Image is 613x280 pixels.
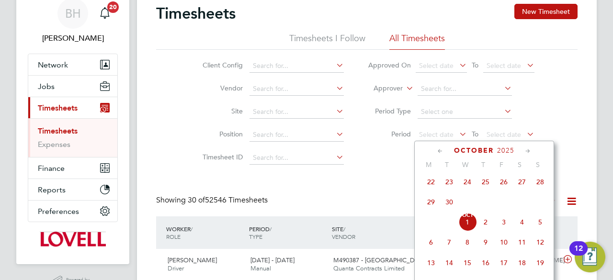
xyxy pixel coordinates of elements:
span: 27 [513,173,531,191]
span: 8 [458,233,477,251]
button: Timesheets [28,97,117,118]
input: Search for... [250,151,344,165]
span: 2 [477,213,495,231]
span: [DATE] - [DATE] [250,256,295,264]
button: Open Resource Center, 12 new notifications [575,242,605,272]
span: 12 [531,233,549,251]
span: October [454,146,494,155]
label: Position [200,130,243,138]
span: 22 [422,173,440,191]
span: S [511,160,529,169]
span: 10 [495,233,513,251]
span: 19 [531,254,549,272]
input: Search for... [250,128,344,142]
span: 11 [513,233,531,251]
span: Reports [38,185,66,194]
span: TYPE [249,233,262,240]
div: 12 [574,248,583,261]
span: Select date [487,130,521,139]
span: 4 [513,213,531,231]
span: 3 [495,213,513,231]
span: Driver [168,264,184,272]
span: [PERSON_NAME] [168,256,217,264]
span: 30 [440,193,458,211]
span: Beth Hawkins [28,33,118,44]
span: 52546 Timesheets [188,195,268,205]
span: 29 [422,193,440,211]
span: 26 [495,173,513,191]
span: 30 of [188,195,205,205]
button: Preferences [28,201,117,222]
div: PERIOD [247,220,329,245]
span: 2025 [497,146,514,155]
span: S [529,160,547,169]
span: 16 [477,254,495,272]
span: 5 [531,213,549,231]
button: Network [28,54,117,75]
span: Select date [419,130,454,139]
button: Reports [28,179,117,200]
a: Expenses [38,140,70,149]
button: Jobs [28,76,117,97]
span: 9 [477,233,495,251]
span: 6 [422,233,440,251]
span: 17 [495,254,513,272]
span: / [270,225,272,233]
span: M [420,160,438,169]
span: BH [65,7,81,20]
h2: Timesheets [156,4,236,23]
span: 25 [477,173,495,191]
span: F [492,160,511,169]
label: Timesheet ID [200,153,243,161]
span: 18 [513,254,531,272]
div: £147.33 [412,253,462,269]
input: Search for... [250,82,344,96]
span: Select date [487,61,521,70]
span: 1 [458,213,477,231]
span: / [191,225,193,233]
span: Oct [458,213,477,218]
button: New Timesheet [514,4,578,19]
label: Period [368,130,411,138]
span: VENDOR [332,233,355,240]
label: Approved On [368,61,411,69]
div: Showing [156,195,270,205]
span: 20 [107,1,119,13]
a: Timesheets [38,126,78,135]
li: Timesheets I Follow [289,33,365,50]
span: 15 [458,254,477,272]
div: SITE [329,220,412,245]
button: Finance [28,157,117,179]
input: Search for... [250,105,344,119]
span: M490387 - [GEOGRAPHIC_DATA]… [333,256,434,264]
img: lovell-logo-retina.png [40,232,105,247]
input: Select one [418,105,512,119]
a: Go to home page [28,232,118,247]
span: To [469,59,481,71]
span: 7 [440,233,458,251]
li: All Timesheets [389,33,445,50]
label: All [516,197,556,206]
span: 23 [440,173,458,191]
span: W [456,160,474,169]
span: Finance [38,164,65,173]
input: Search for... [418,82,512,96]
span: Preferences [38,207,79,216]
span: 14 [440,254,458,272]
div: Timesheets [28,118,117,157]
label: Approver [360,84,403,93]
span: Manual [250,264,271,272]
span: 24 [458,173,477,191]
span: Select date [419,61,454,70]
input: Search for... [250,59,344,73]
label: Site [200,107,243,115]
span: Network [38,60,68,69]
span: Quanta Contracts Limited [333,264,405,272]
span: 28 [531,173,549,191]
span: Timesheets [38,103,78,112]
span: To [469,128,481,140]
span: 13 [422,254,440,272]
span: / [343,225,345,233]
label: Client Config [200,61,243,69]
span: T [438,160,456,169]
